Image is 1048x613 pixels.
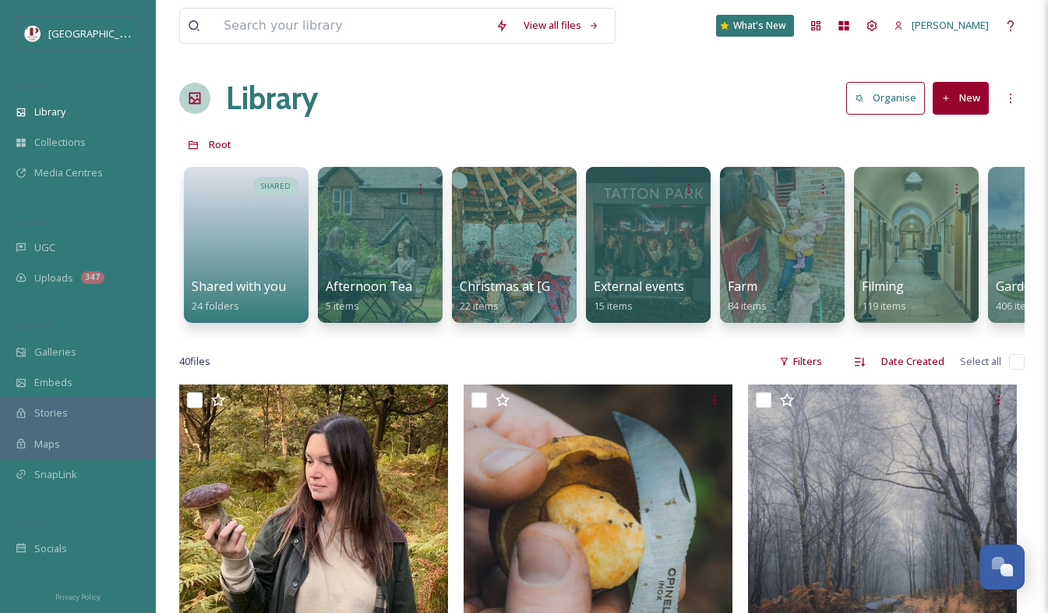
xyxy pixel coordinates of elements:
span: Galleries [34,345,76,360]
span: Farm [728,278,757,295]
a: Gardens406 items [996,279,1045,313]
span: Christmas at [GEOGRAPHIC_DATA] [460,278,662,295]
span: Socials [34,541,67,556]
span: MEDIA [16,80,43,92]
span: 40 file s [179,354,210,369]
span: 84 items [728,299,767,313]
span: UGC [34,240,55,255]
span: Embeds [34,375,72,390]
button: New [933,82,989,114]
span: Media Centres [34,165,103,180]
a: Root [209,135,231,154]
span: Uploads [34,271,73,285]
img: download%20(5).png [25,26,41,41]
span: Gardens [996,278,1045,295]
a: SHAREDShared with you24 folders [179,159,313,323]
span: 22 items [460,299,499,313]
a: What's New [716,15,794,37]
span: Library [34,105,65,119]
span: COLLECT [16,216,49,228]
span: SnapLink [34,467,77,482]
a: [PERSON_NAME] [886,10,997,41]
span: Privacy Policy [55,592,101,602]
span: Root [209,137,231,151]
span: Filming [862,278,904,295]
a: External events15 items [594,279,684,313]
span: Select all [960,354,1001,369]
span: 24 folders [192,299,239,313]
div: 347 [81,271,104,284]
a: Christmas at [GEOGRAPHIC_DATA]22 items [460,279,662,313]
span: Maps [34,437,60,452]
span: WIDGETS [16,321,51,332]
a: Privacy Policy [55,586,101,605]
span: SHARED [261,181,291,192]
div: Date Created [873,346,952,377]
a: Afternoon Tea5 items [326,279,412,313]
span: 119 items [862,299,906,313]
span: External events [594,278,684,295]
span: 5 items [326,299,359,313]
span: Afternoon Tea [326,278,412,295]
button: Open Chat [979,544,1025,590]
span: 406 items [996,299,1040,313]
span: 15 items [594,299,633,313]
button: Organise [846,82,925,114]
input: Search your library [216,9,488,43]
a: Library [226,75,318,122]
a: Farm84 items [728,279,767,313]
span: Collections [34,135,86,150]
a: View all files [516,10,607,41]
span: [GEOGRAPHIC_DATA] [48,26,147,41]
div: Filters [771,346,830,377]
span: Stories [34,406,68,420]
span: [PERSON_NAME] [912,18,989,32]
a: Filming119 items [862,279,906,313]
span: SOCIALS [16,517,47,529]
span: Shared with you [192,278,286,295]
